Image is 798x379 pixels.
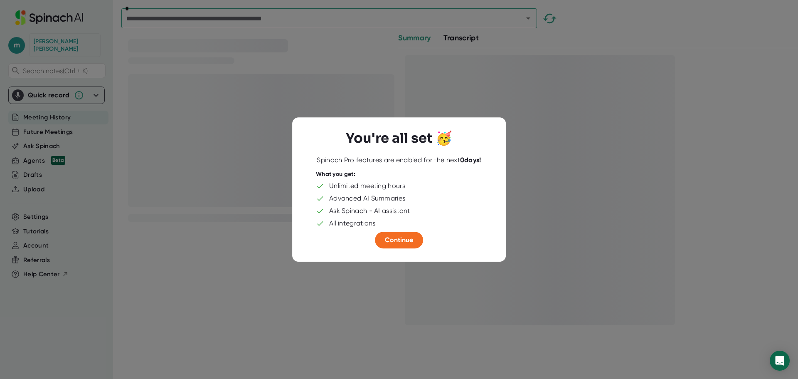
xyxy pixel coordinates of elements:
h3: You're all set 🥳 [346,131,452,146]
div: What you get: [316,171,355,178]
span: Continue [385,236,413,244]
div: Spinach Pro features are enabled for the next [317,156,481,164]
div: Advanced AI Summaries [329,194,405,203]
div: Unlimited meeting hours [329,182,405,190]
button: Continue [375,232,423,248]
div: All integrations [329,219,376,228]
div: Ask Spinach - AI assistant [329,207,410,215]
div: Open Intercom Messenger [770,351,790,371]
b: 0 days! [460,156,481,164]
